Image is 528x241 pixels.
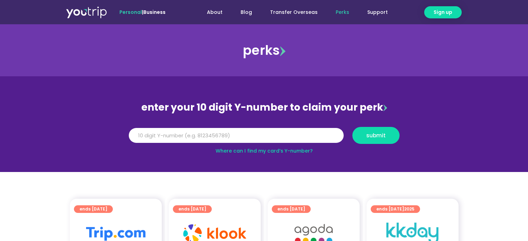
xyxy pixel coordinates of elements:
[79,205,107,213] span: ends [DATE]
[261,6,327,19] a: Transfer Overseas
[125,98,403,117] div: enter your 10 digit Y-number to claim your perk
[198,6,232,19] a: About
[143,9,166,16] a: Business
[434,9,452,16] span: Sign up
[119,9,166,16] span: |
[424,6,462,18] a: Sign up
[352,127,400,144] button: submit
[173,205,212,213] a: ends [DATE]
[74,205,113,213] a: ends [DATE]
[129,127,400,149] form: Y Number
[184,6,397,19] nav: Menu
[404,206,414,212] span: 2025
[129,128,344,143] input: 10 digit Y-number (e.g. 8123456789)
[272,205,311,213] a: ends [DATE]
[119,9,142,16] span: Personal
[376,205,414,213] span: ends [DATE]
[366,133,386,138] span: submit
[277,205,305,213] span: ends [DATE]
[178,205,206,213] span: ends [DATE]
[327,6,358,19] a: Perks
[371,205,420,213] a: ends [DATE]2025
[216,147,313,154] a: Where can I find my card’s Y-number?
[358,6,397,19] a: Support
[232,6,261,19] a: Blog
